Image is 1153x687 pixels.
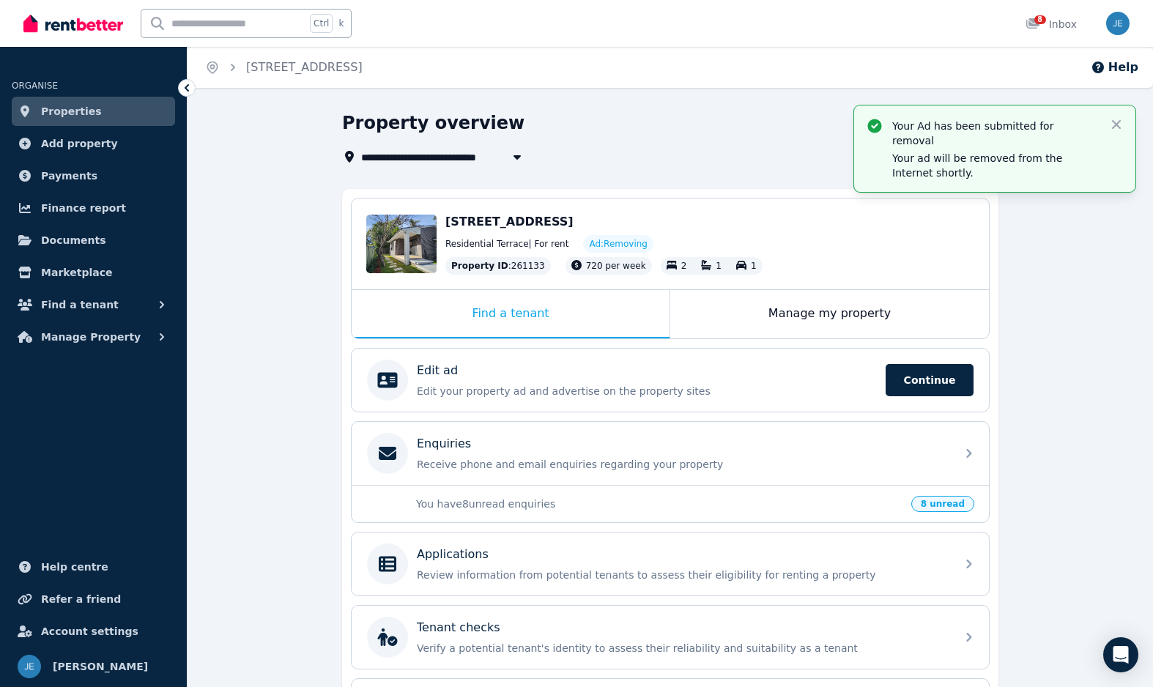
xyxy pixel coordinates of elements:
img: RentBetter [23,12,123,34]
button: Help [1091,59,1138,76]
a: Marketplace [12,258,175,287]
div: Inbox [1026,17,1077,31]
span: Ctrl [310,14,333,33]
span: [STREET_ADDRESS] [445,215,574,229]
a: [STREET_ADDRESS] [246,60,363,74]
p: Edit ad [417,362,458,379]
p: You have 8 unread enquiries [416,497,902,511]
span: Documents [41,231,106,249]
a: Payments [12,161,175,190]
p: Applications [417,546,489,563]
p: Your ad will be removed from the Internet shortly. [892,151,1097,180]
button: Manage Property [12,322,175,352]
a: Edit adEdit your property ad and advertise on the property sitesContinue [352,349,989,412]
span: 8 [1034,15,1046,24]
div: Open Intercom Messenger [1103,637,1138,672]
nav: Breadcrumb [188,47,380,88]
span: 2 [681,261,687,271]
span: Property ID [451,260,508,272]
span: Refer a friend [41,590,121,608]
p: Verify a potential tenant's identity to assess their reliability and suitability as a tenant [417,641,947,656]
p: Edit your property ad and advertise on the property sites [417,384,877,398]
span: ORGANISE [12,81,58,91]
a: Finance report [12,193,175,223]
p: Receive phone and email enquiries regarding your property [417,457,947,472]
span: Add property [41,135,118,152]
span: Marketplace [41,264,112,281]
div: : 261133 [445,257,551,275]
div: Find a tenant [352,290,670,338]
a: EnquiriesReceive phone and email enquiries regarding your property [352,422,989,485]
span: 8 unread [911,496,974,512]
img: Jeff [18,655,41,678]
button: Find a tenant [12,290,175,319]
span: [PERSON_NAME] [53,658,148,675]
span: Finance report [41,199,126,217]
a: Help centre [12,552,175,582]
span: 1 [751,261,757,271]
span: 1 [716,261,722,271]
a: Account settings [12,617,175,646]
span: Residential Terrace | For rent [445,238,568,250]
span: Find a tenant [41,296,119,313]
span: Continue [886,364,974,396]
p: Review information from potential tenants to assess their eligibility for renting a property [417,568,947,582]
span: Payments [41,167,97,185]
div: Manage my property [670,290,989,338]
a: ApplicationsReview information from potential tenants to assess their eligibility for renting a p... [352,532,989,595]
img: Jeff [1106,12,1130,35]
span: Ad: Removing [589,238,648,250]
span: k [338,18,344,29]
h1: Property overview [342,111,524,135]
span: Properties [41,103,102,120]
a: Properties [12,97,175,126]
span: Help centre [41,558,108,576]
span: 720 per week [586,261,646,271]
a: Add property [12,129,175,158]
a: Tenant checksVerify a potential tenant's identity to assess their reliability and suitability as ... [352,606,989,669]
p: Tenant checks [417,619,500,636]
a: Documents [12,226,175,255]
span: Account settings [41,623,138,640]
p: Enquiries [417,435,471,453]
a: Refer a friend [12,584,175,614]
span: Manage Property [41,328,141,346]
p: Your Ad has been submitted for removal [892,119,1097,148]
